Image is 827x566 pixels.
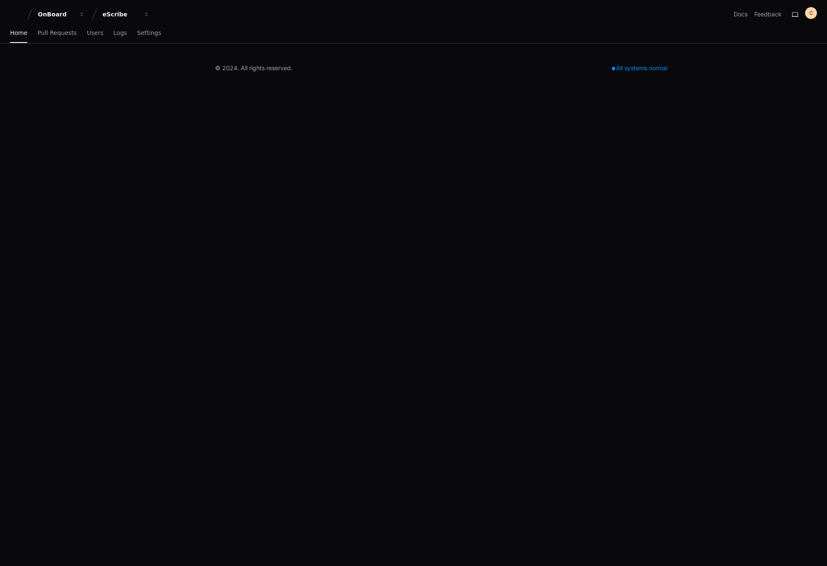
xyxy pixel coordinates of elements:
[754,10,782,19] button: Feedback
[607,62,672,74] div: All systems normal
[809,10,813,16] h1: C
[38,10,74,19] div: OnBoard
[113,24,127,43] a: Logs
[37,24,76,43] a: Pull Requests
[215,64,292,72] div: © 2024. All rights reserved.
[10,30,27,35] span: Home
[10,24,27,43] a: Home
[87,30,103,35] span: Users
[805,7,817,19] button: C
[37,30,76,35] span: Pull Requests
[103,10,139,19] div: eScribe
[87,24,103,43] a: Users
[137,30,161,35] span: Settings
[34,7,88,22] button: OnBoard
[99,7,153,22] button: eScribe
[734,10,748,19] a: Docs
[113,30,127,35] span: Logs
[137,24,161,43] a: Settings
